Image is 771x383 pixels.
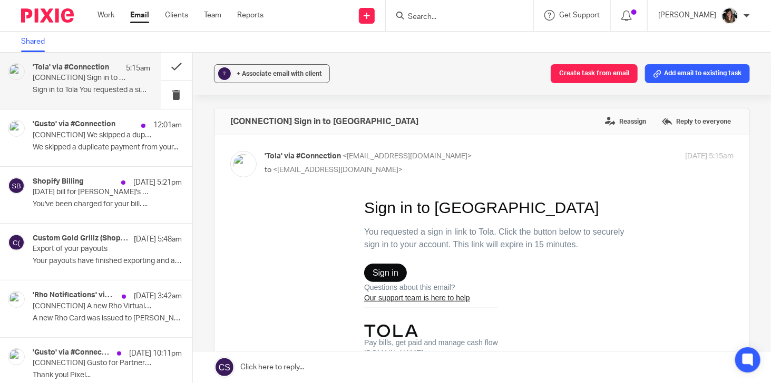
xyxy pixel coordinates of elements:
h4: 'Rho Notifications' via #Connection [33,291,116,300]
p: [CONNECTION] A new Rho Virtual Card Created [33,302,152,311]
button: Add email to existing task [645,64,750,83]
a: [DOMAIN_NAME] [100,150,159,159]
p: Your payouts have finished exporting and are... [33,257,182,266]
img: IMG_2906.JPEG [721,7,738,24]
p: Export of your payouts [33,245,152,254]
p: [PERSON_NAME] [658,10,716,21]
a: Reports [237,10,263,21]
img: svg%3E [8,234,25,251]
a: Shared [21,32,53,52]
p: Thank you! Pixel... [33,371,182,380]
a: Work [97,10,114,21]
p: [DATE] 5:21pm [133,177,182,188]
p: [DATE] bill for [PERSON_NAME]'s Bling [33,188,152,197]
img: %3E %3Ctext x='21' fill='%23ffffff' font-family='aktiv-grotesk,-apple-system,BlinkMacSystemFont,S... [8,291,25,308]
span: 'Tola' via #Connection [265,153,341,160]
h4: Shopify Billing [33,177,84,186]
img: Pixie [21,8,74,23]
h4: 'Gusto' via #Connection [33,348,112,357]
span: Sign in [108,69,134,79]
p: Pay bills, get paid and manage cash flow [100,139,233,149]
button: Create task from email [551,64,638,83]
img: %3E %3Ctext x='21' fill='%23ffffff' font-family='aktiv-grotesk,-apple-system,BlinkMacSystemFont,S... [8,63,25,80]
label: Reassign [602,114,649,129]
a: Team [204,10,221,21]
p: We skipped a duplicate payment from your... [33,143,182,152]
p: 12:01am [153,120,182,130]
img: Tola logo [100,126,153,139]
button: ? + Associate email with client [214,64,330,83]
h4: Custom Gold Grillz (Shopify), Niv's Bling (Shopify) [33,234,129,243]
img: %3E %3Ctext x='21' fill='%23ffffff' font-family='aktiv-grotesk,-apple-system,BlinkMacSystemFont,S... [8,348,25,365]
span: <[EMAIL_ADDRESS][DOMAIN_NAME]> [343,153,472,160]
img: %3E %3Ctext x='21' fill='%23ffffff' font-family='aktiv-grotesk,-apple-system,BlinkMacSystemFont,S... [230,151,257,177]
p: [DATE] 5:15am [685,151,734,162]
a: Clients [165,10,188,21]
p: [DATE] 3:42am [134,291,182,301]
p: [DATE] 10:11pm [129,348,182,359]
p: You requested a sign in link to Tola. Click the button below to securely sign in to your account.... [100,27,369,53]
a: Sign in [100,65,142,84]
span: + Associate email with client [237,70,322,77]
p: [DATE] 5:48am [134,234,182,245]
p: 5:15am [126,63,150,74]
label: Reply to everyone [659,114,734,129]
p: Sign in to Tola You requested a sign in link... [33,86,150,95]
span: <[EMAIL_ADDRESS][DOMAIN_NAME]> [273,166,403,174]
div: ? [218,67,231,80]
p: [CONNECTION] Gusto for Partners: [DATE] revenue share details [33,359,152,368]
a: Email [130,10,149,21]
p: [CONNECTION] We skipped a duplicate payment for SUPERCULTURE LLC [33,131,152,140]
input: Search [407,13,502,22]
h4: 'Tola' via #Connection [33,63,109,72]
h4: [CONNECTION] Sign in to [GEOGRAPHIC_DATA] [230,116,418,127]
p: A new Rho Card was issued to [PERSON_NAME] for... [33,314,182,323]
img: svg%3E [8,177,25,194]
img: %3E %3Ctext x='21' fill='%23ffffff' font-family='aktiv-grotesk,-apple-system,BlinkMacSystemFont,S... [8,120,25,137]
p: Questions about this email? [100,84,206,94]
h4: 'Gusto' via #Connection [33,120,115,129]
span: Get Support [559,12,600,19]
p: You've been charged for your bill. ... [33,200,182,209]
span: to [265,166,271,174]
a: Our support team is here to help [100,95,206,104]
p: [CONNECTION] Sign in to [GEOGRAPHIC_DATA] [33,74,126,83]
